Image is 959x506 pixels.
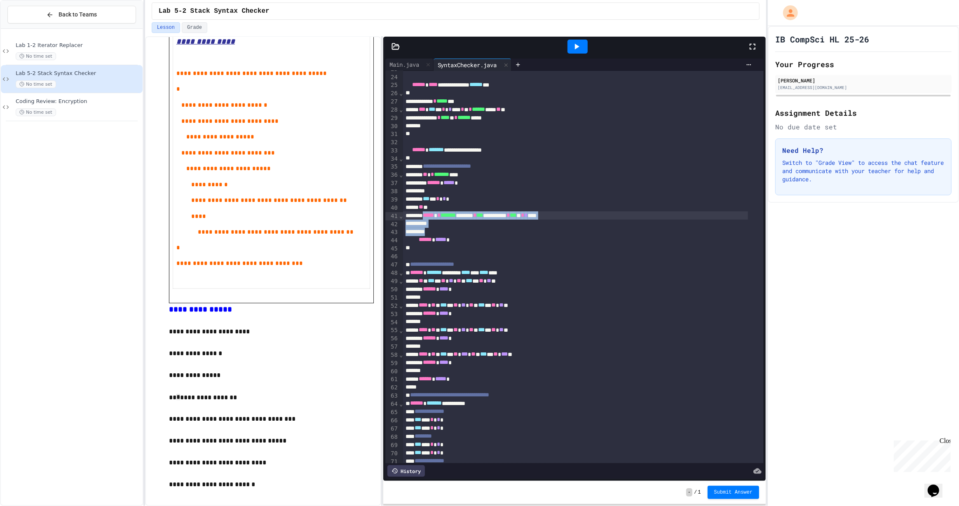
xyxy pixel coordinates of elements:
div: 30 [385,122,399,131]
div: 47 [385,261,399,269]
div: 54 [385,319,399,327]
div: 38 [385,187,399,196]
div: 51 [385,294,399,302]
div: 48 [385,269,399,277]
div: 57 [385,343,399,351]
iframe: chat widget [891,437,951,472]
div: 62 [385,384,399,392]
span: 1 [698,489,701,496]
div: 55 [385,326,399,335]
span: Back to Teams [59,10,97,19]
h3: Need Help? [782,145,945,155]
span: Fold line [399,327,403,334]
span: Fold line [399,351,403,358]
p: Switch to "Grade View" to access the chat feature and communicate with your teacher for help and ... [782,159,945,183]
div: 56 [385,335,399,343]
h1: IB CompSci HL 25-26 [775,33,869,45]
div: Chat with us now!Close [3,3,57,52]
div: 50 [385,286,399,294]
div: 64 [385,400,399,408]
div: History [387,465,425,477]
span: No time set [16,80,56,88]
div: 37 [385,179,399,187]
span: Fold line [399,213,403,219]
div: [EMAIL_ADDRESS][DOMAIN_NAME] [778,84,949,91]
div: 52 [385,302,399,310]
span: Lab 5-2 Stack Syntax Checker [16,70,141,77]
span: Fold line [399,401,403,407]
div: No due date set [775,122,952,132]
div: Main.java [385,59,434,71]
span: No time set [16,108,56,116]
div: 45 [385,245,399,253]
div: 36 [385,171,399,179]
div: 43 [385,228,399,237]
div: 65 [385,408,399,417]
div: 27 [385,98,399,106]
span: - [686,488,692,497]
div: 40 [385,204,399,212]
span: No time set [16,52,56,60]
div: 63 [385,392,399,400]
span: Fold line [399,106,403,113]
div: 59 [385,359,399,368]
button: Back to Teams [7,6,136,23]
div: 32 [385,138,399,147]
span: Fold line [399,171,403,178]
h2: Your Progress [775,59,952,70]
div: 42 [385,220,399,229]
div: 66 [385,417,399,425]
span: / [694,489,697,496]
iframe: chat widget [924,473,951,498]
span: Lab 5-2 Stack Syntax Checker [159,6,270,16]
div: SyntaxChecker.java [434,59,511,71]
div: 70 [385,450,399,458]
div: 69 [385,441,399,450]
span: Fold line [399,269,403,276]
span: Fold line [399,278,403,284]
div: Main.java [385,60,423,69]
div: 53 [385,310,399,319]
div: 41 [385,212,399,220]
span: Fold line [399,302,403,309]
span: Submit Answer [714,489,753,496]
div: [PERSON_NAME] [778,77,949,84]
span: Fold line [399,155,403,162]
button: Submit Answer [708,486,760,499]
span: Coding Review: Encryption [16,98,141,105]
span: Fold line [399,90,403,96]
div: 44 [385,237,399,245]
div: 25 [385,81,399,89]
h2: Assignment Details [775,107,952,119]
div: 61 [385,375,399,384]
div: 34 [385,155,399,163]
div: 28 [385,106,399,114]
div: 33 [385,147,399,155]
div: My Account [774,3,800,22]
div: 35 [385,163,399,171]
div: 71 [385,458,399,466]
div: 39 [385,196,399,204]
div: 60 [385,368,399,376]
span: Lab 1-2 Iterator Replacer [16,42,141,49]
div: 58 [385,351,399,359]
div: 24 [385,73,399,82]
div: 31 [385,130,399,138]
div: 29 [385,114,399,122]
div: 26 [385,89,399,98]
button: Lesson [152,22,180,33]
div: SyntaxChecker.java [434,61,501,69]
button: Grade [182,22,207,33]
div: 46 [385,253,399,261]
div: 49 [385,277,399,286]
div: 68 [385,433,399,441]
div: 67 [385,425,399,433]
